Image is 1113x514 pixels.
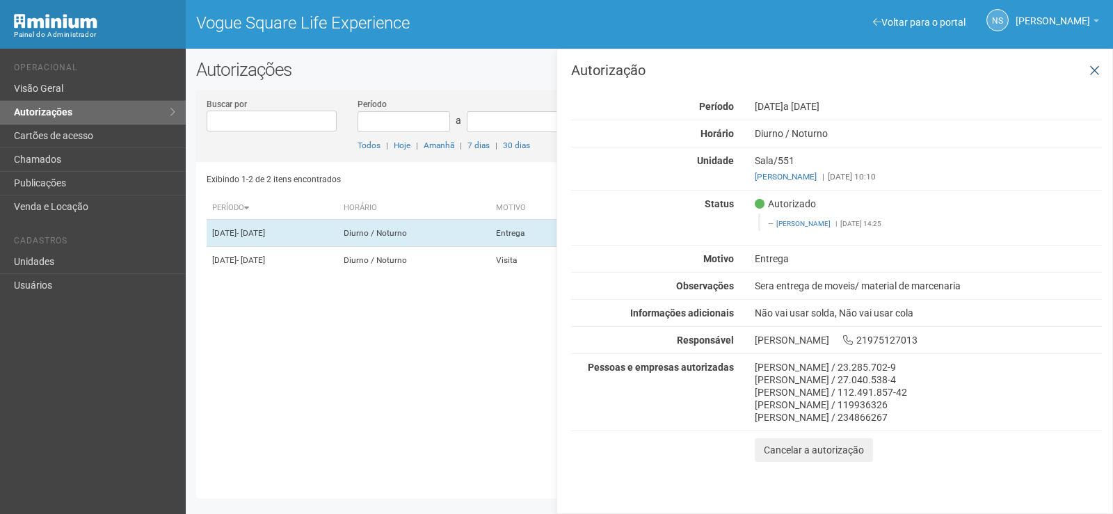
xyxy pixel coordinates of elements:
a: 30 dias [503,140,530,150]
div: [PERSON_NAME] / 23.285.702-9 [755,361,1102,374]
h3: Autorização [571,63,1102,77]
div: [DATE] [744,100,1112,113]
label: Período [358,98,387,111]
li: Operacional [14,63,175,77]
a: [PERSON_NAME] [1016,17,1099,29]
td: Entrega [490,220,575,247]
label: Buscar por [207,98,247,111]
div: [PERSON_NAME] 21975127013 [744,334,1112,346]
h2: Autorizações [196,59,1103,80]
footer: [DATE] 14:25 [768,219,1094,229]
img: Minium [14,14,97,29]
a: [PERSON_NAME] [755,172,817,182]
button: Cancelar a autorização [755,438,873,462]
span: Nicolle Silva [1016,2,1090,26]
div: Entrega [744,252,1112,265]
td: Diurno / Noturno [338,247,491,274]
strong: Status [705,198,734,209]
strong: Período [699,101,734,112]
div: Exibindo 1-2 de 2 itens encontrados [207,169,645,190]
td: Diurno / Noturno [338,220,491,247]
span: a [DATE] [783,101,819,112]
strong: Observações [676,280,734,291]
li: Cadastros [14,236,175,250]
td: [DATE] [207,247,338,274]
span: - [DATE] [237,228,265,238]
div: Não vai usar solda, Não vai usar cola [744,307,1112,319]
td: [DATE] [207,220,338,247]
strong: Informações adicionais [630,307,734,319]
th: Horário [338,197,491,220]
span: - [DATE] [237,255,265,265]
th: Período [207,197,338,220]
span: Autorizado [755,198,816,210]
div: Sera entrega de moveis/ material de marcenaria [744,280,1112,292]
strong: Horário [700,128,734,139]
a: Voltar para o portal [873,17,966,28]
div: [PERSON_NAME] / 119936326 [755,399,1102,411]
div: Diurno / Noturno [744,127,1112,140]
span: | [386,140,388,150]
strong: Unidade [697,155,734,166]
strong: Motivo [703,253,734,264]
a: Amanhã [424,140,454,150]
strong: Pessoas e empresas autorizadas [588,362,734,373]
span: | [835,220,837,227]
div: [PERSON_NAME] / 27.040.538-4 [755,374,1102,386]
span: | [460,140,462,150]
div: [PERSON_NAME] / 112.491.857-42 [755,386,1102,399]
td: Visita [490,247,575,274]
th: Motivo [490,197,575,220]
div: Painel do Administrador [14,29,175,41]
span: | [416,140,418,150]
a: [PERSON_NAME] [776,220,831,227]
div: [PERSON_NAME] / 234866267 [755,411,1102,424]
a: NS [986,9,1009,31]
a: 7 dias [467,140,490,150]
div: [DATE] 10:10 [755,170,1102,183]
div: Sala/551 [744,154,1112,183]
span: a [456,115,461,126]
h1: Vogue Square Life Experience [196,14,639,32]
strong: Responsável [677,335,734,346]
span: | [495,140,497,150]
a: Todos [358,140,381,150]
span: | [822,172,824,182]
a: Hoje [394,140,410,150]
